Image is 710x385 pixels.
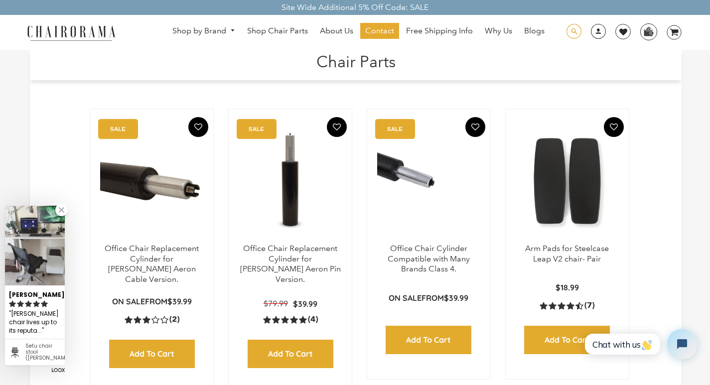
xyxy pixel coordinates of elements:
[167,296,192,306] span: $39.99
[17,300,24,307] svg: rating icon full
[388,244,470,274] a: Office Chair Cylinder Compatible with Many Brands Class 4.
[33,300,40,307] svg: rating icon full
[387,126,403,132] text: SALE
[167,23,240,39] a: Shop by Brand
[263,314,318,325] a: 5.0 rating (4 votes)
[112,296,145,306] strong: On Sale
[5,206,65,285] img: Nabeela P. review of Setu chair stool (Renewed) | Alpine
[386,326,471,354] input: Add to Cart
[315,23,358,39] a: About Us
[377,119,480,244] img: Office Chair Cylinder Compatible with Many Brands Class 4. - chairorama
[110,126,126,132] text: SALE
[540,300,594,311] a: 4.4 rating (7 votes)
[360,23,399,39] a: Contact
[516,119,619,244] img: Arm Pads for Steelcase Leap V2 chair- Pair - chairorama
[25,300,32,307] svg: rating icon full
[406,26,473,36] span: Free Shipping Info
[401,23,478,39] a: Free Shipping Info
[100,119,203,244] a: Office Chair Replacement Cylinder for Herman Miller Aeron Cable Version. - chairorama Office Chai...
[239,119,342,244] a: Office Chair Replacement Cylinder for Herman Miller Aeron Pin Version. - chairorama Office Chair ...
[9,309,61,336] div: Herman Miller chair lives up to its reputation for excellence....
[556,282,579,292] span: $18.99
[248,340,333,368] input: Add to Cart
[9,300,16,307] svg: rating icon full
[21,24,121,41] img: chairorama
[524,326,610,354] input: Add to Cart
[25,343,61,361] div: Setu chair stool (Renewed) | Alpine
[100,119,203,244] img: Office Chair Replacement Cylinder for Herman Miller Aeron Cable Version. - chairorama
[242,23,313,39] a: Shop Chair Parts
[519,23,550,39] a: Blogs
[125,314,179,325] a: 3.0 rating (2 votes)
[577,321,706,368] iframe: Tidio Chat
[112,296,192,307] p: from
[327,117,347,137] button: Add To Wishlist
[365,26,394,36] span: Contact
[249,126,264,132] text: SALE
[377,119,480,244] a: Office Chair Cylinder Compatible with Many Brands Class 4. - chairorama Office Chair Cylinder Com...
[41,300,48,307] svg: rating icon full
[516,119,619,244] a: Arm Pads for Steelcase Leap V2 chair- Pair - chairorama Arm Pads for Steelcase Leap V2 chair- Pai...
[480,23,517,39] a: Why Us
[163,23,554,41] nav: DesktopNavigation
[293,299,317,309] span: $39.99
[40,50,672,71] h1: Chair Parts
[105,244,199,284] a: Office Chair Replacement Cylinder for [PERSON_NAME] Aeron Cable Version.
[641,24,656,39] img: WhatsApp_Image_2024-07-12_at_16.23.01.webp
[240,244,341,284] a: Office Chair Replacement Cylinder for [PERSON_NAME] Aeron Pin Version.
[389,293,468,303] p: from
[389,293,422,303] strong: On Sale
[188,117,208,137] button: Add To Wishlist
[525,244,609,263] a: Arm Pads for Steelcase Leap V2 chair- Pair
[584,300,594,311] span: (7)
[485,26,512,36] span: Why Us
[604,117,624,137] button: Add To Wishlist
[444,293,468,303] span: $39.99
[109,340,195,368] input: Add to Cart
[247,26,308,36] span: Shop Chair Parts
[239,119,342,244] img: Office Chair Replacement Cylinder for Herman Miller Aeron Pin Version. - chairorama
[264,299,288,308] span: $79.99
[308,314,318,325] span: (4)
[169,314,179,325] span: (2)
[320,26,353,36] span: About Us
[465,117,485,137] button: Add To Wishlist
[524,26,545,36] span: Blogs
[9,287,61,299] div: [PERSON_NAME]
